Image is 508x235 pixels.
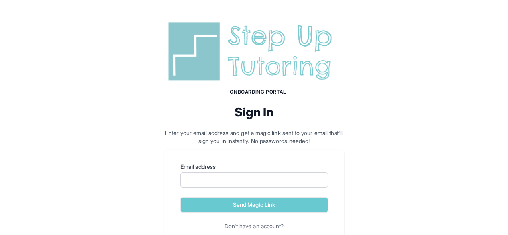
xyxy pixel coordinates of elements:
[164,105,344,119] h2: Sign In
[172,89,344,95] h1: Onboarding Portal
[221,222,287,230] span: Don't have an account?
[164,129,344,145] p: Enter your email address and get a magic link sent to your email that'll sign you in instantly. N...
[164,19,344,84] img: Step Up Tutoring horizontal logo
[180,163,328,171] label: Email address
[180,197,328,213] button: Send Magic Link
